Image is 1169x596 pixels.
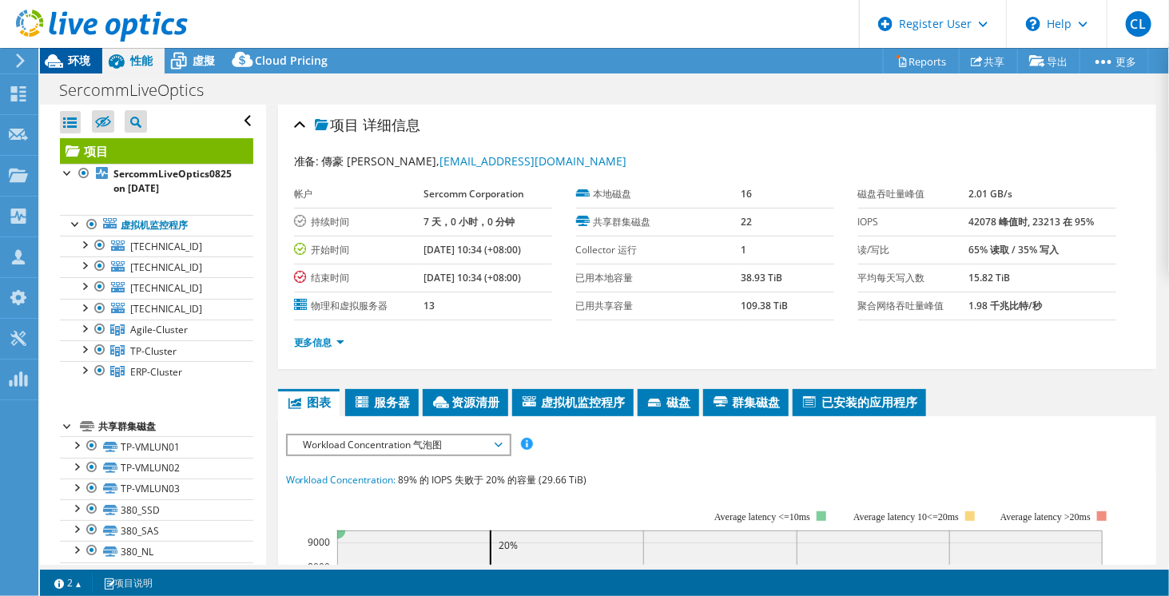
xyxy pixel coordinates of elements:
[858,242,969,258] label: 读/写比
[711,394,781,410] span: 群集磁盘
[60,299,253,320] a: [TECHNICAL_ID]
[60,458,253,479] a: TP-VMLUN02
[440,153,627,169] a: [EMAIL_ADDRESS][DOMAIN_NAME]
[294,298,424,314] label: 物理和虚拟服务器
[858,186,969,202] label: 磁盘吞吐量峰值
[1017,49,1080,74] a: 导出
[130,344,177,358] span: TP-Cluster
[576,242,741,258] label: Collector 运行
[60,320,253,340] a: Agile-Cluster
[858,270,969,286] label: 平均每天写入数
[113,167,232,195] b: SercommLiveOptics0825 on [DATE]
[1080,49,1149,74] a: 更多
[968,215,1094,228] b: 42078 峰值时, 23213 在 95%
[308,560,330,574] text: 8000
[741,215,752,228] b: 22
[43,573,93,593] a: 2
[423,215,515,228] b: 7 天，0 小时，0 分钟
[294,153,320,169] label: 准备:
[576,298,741,314] label: 已用共享容量
[968,299,1042,312] b: 1.98 千兆比特/秒
[801,394,918,410] span: 已安装的应用程序
[130,323,188,336] span: Agile-Cluster
[255,53,328,68] span: Cloud Pricing
[741,271,782,284] b: 38.93 TiB
[883,49,960,74] a: Reports
[322,153,627,169] span: 傳豪 [PERSON_NAME],
[52,81,229,99] h1: SercommLiveOptics
[741,243,746,256] b: 1
[193,53,215,68] span: 虛擬
[853,511,959,522] tspan: Average latency 10<=20ms
[423,271,521,284] b: [DATE] 10:34 (+08:00)
[92,573,164,593] a: 项目说明
[714,511,810,522] tspan: Average latency <=10ms
[431,394,500,410] span: 资源清册
[60,277,253,298] a: [TECHNICAL_ID]
[60,236,253,256] a: [TECHNICAL_ID]
[646,394,691,410] span: 磁盘
[858,214,969,230] label: IOPS
[741,187,752,201] b: 16
[423,299,435,312] b: 13
[423,187,524,201] b: Sercomm Corporation
[499,538,518,552] text: 20%
[60,436,253,457] a: TP-VMLUN01
[294,214,424,230] label: 持续时间
[294,186,424,202] label: 帐户
[60,138,253,164] a: 项目
[60,340,253,361] a: TP-Cluster
[294,270,424,286] label: 结束时间
[308,535,330,549] text: 9000
[959,49,1018,74] a: 共享
[60,479,253,499] a: TP-VMLUN03
[858,298,969,314] label: 聚合网络吞吐量峰值
[286,473,396,487] span: Workload Concentration:
[98,417,253,436] div: 共享群集磁盘
[68,53,90,68] span: 环境
[1026,17,1040,31] svg: \n
[576,214,741,230] label: 共享群集磁盘
[60,520,253,541] a: 380_SAS
[576,270,741,286] label: 已用本地容量
[60,361,253,382] a: ERP-Cluster
[130,240,202,253] span: [TECHNICAL_ID]
[315,117,360,133] span: 项目
[968,187,1012,201] b: 2.01 GB/s
[296,435,501,455] span: Workload Concentration 气泡图
[1126,11,1151,37] span: CL
[130,53,153,68] span: 性能
[60,256,253,277] a: [TECHNICAL_ID]
[60,562,253,583] a: naa.60060160723055002fe04e6510a1d5ad
[353,394,411,410] span: 服务器
[1000,511,1090,522] text: Average latency >20ms
[130,281,202,295] span: [TECHNICAL_ID]
[399,473,587,487] span: 89% 的 IOPS 失败于 20% 的容量 (29.66 TiB)
[60,164,253,199] a: SercommLiveOptics0825 on [DATE]
[130,365,182,379] span: ERP-Cluster
[60,499,253,520] a: 380_SSD
[968,271,1010,284] b: 15.82 TiB
[520,394,626,410] span: 虚拟机监控程序
[364,115,421,134] span: 详细信息
[60,215,253,236] a: 虚拟机监控程序
[286,394,332,410] span: 图表
[60,541,253,562] a: 380_NL
[294,336,344,349] a: 更多信息
[130,260,202,274] span: [TECHNICAL_ID]
[968,243,1059,256] b: 65% 读取 / 35% 写入
[130,302,202,316] span: [TECHNICAL_ID]
[294,242,424,258] label: 开始时间
[423,243,521,256] b: [DATE] 10:34 (+08:00)
[576,186,741,202] label: 本地磁盘
[741,299,788,312] b: 109.38 TiB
